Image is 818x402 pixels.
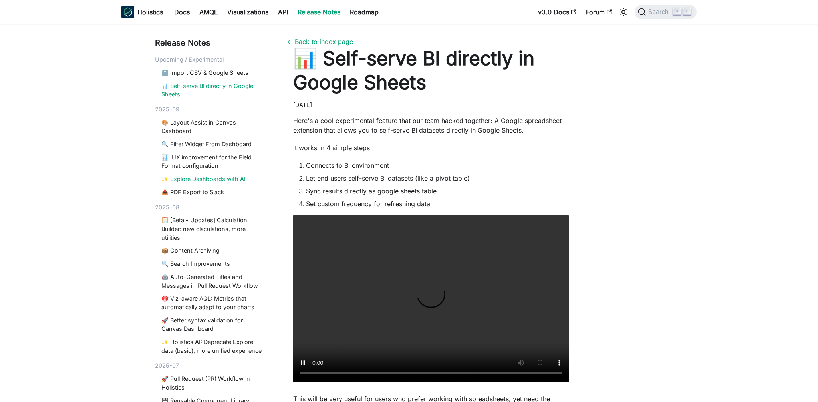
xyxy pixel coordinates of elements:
[155,37,268,49] div: Release Notes
[155,55,268,64] div: Upcoming / Experimental
[121,6,163,18] a: HolisticsHolistics
[345,6,383,18] a: Roadmap
[161,140,264,149] a: 🔍 Filter Widget From Dashboard
[293,101,312,108] time: [DATE]
[155,37,268,402] nav: Blog recent posts navigation
[161,259,264,268] a: 🔍 Search Improvements
[169,6,195,18] a: Docs
[161,374,264,392] a: 🚀 Pull Request (PR) Workflow in Holistics
[293,143,569,153] p: It works in 4 simple steps
[293,215,569,382] video: Your browser does not support embedding video, but you can .
[635,5,697,19] button: Search (Command+K)
[195,6,222,18] a: AMQL
[293,6,345,18] a: Release Notes
[161,175,264,183] a: ✨ Explore Dashboards with AI
[273,6,293,18] a: API
[155,105,268,114] div: 2025-09
[581,6,617,18] a: Forum
[293,116,569,135] p: Here's a cool experimental feature that our team hacked together: A Google spreadsheet extension ...
[306,161,569,170] li: Connects to BI environment
[222,6,273,18] a: Visualizations
[161,246,264,255] a: 📦 Content Archiving
[161,273,264,290] a: 🤖 Auto-Generated Titles and Messages in Pull Request Workflow
[306,186,569,196] li: Sync results directly as google sheets table
[287,38,353,46] a: ← Back to index page
[161,316,264,333] a: 🚀 Better syntax validation for Canvas Dashboard
[161,188,264,197] a: 📤 PDF Export to Slack
[161,153,264,170] a: 📊 UX improvement for the Field Format configuration
[161,118,264,135] a: 🎨 Layout Assist in Canvas Dashboard
[673,8,681,15] kbd: ⌘
[161,338,264,355] a: ✨ Holistics AI: Deprecate Explore data (basic), more unified experience
[306,199,569,209] li: Set custom frequency for refreshing data
[121,6,134,18] img: Holistics
[161,82,264,99] a: 📊 Self-serve BI directly in Google Sheets
[155,203,268,212] div: 2025-08
[293,46,569,94] h1: 📊 Self-serve BI directly in Google Sheets
[137,7,163,17] b: Holistics
[533,6,581,18] a: v3.0 Docs
[155,361,268,370] div: 2025-07
[683,8,691,15] kbd: K
[161,68,264,77] a: ⬆️ Import CSV & Google Sheets
[306,173,569,183] li: Let end users self-serve BI datasets (like a pivot table)
[617,6,630,18] button: Switch between dark and light mode (currently light mode)
[161,216,264,242] a: 🧮 [Beta - Updates] Calculation Builder: new claculations, more utilities
[161,294,264,311] a: 🎯 Viz-aware AQL: Metrics that automatically adapt to your charts
[646,8,673,16] span: Search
